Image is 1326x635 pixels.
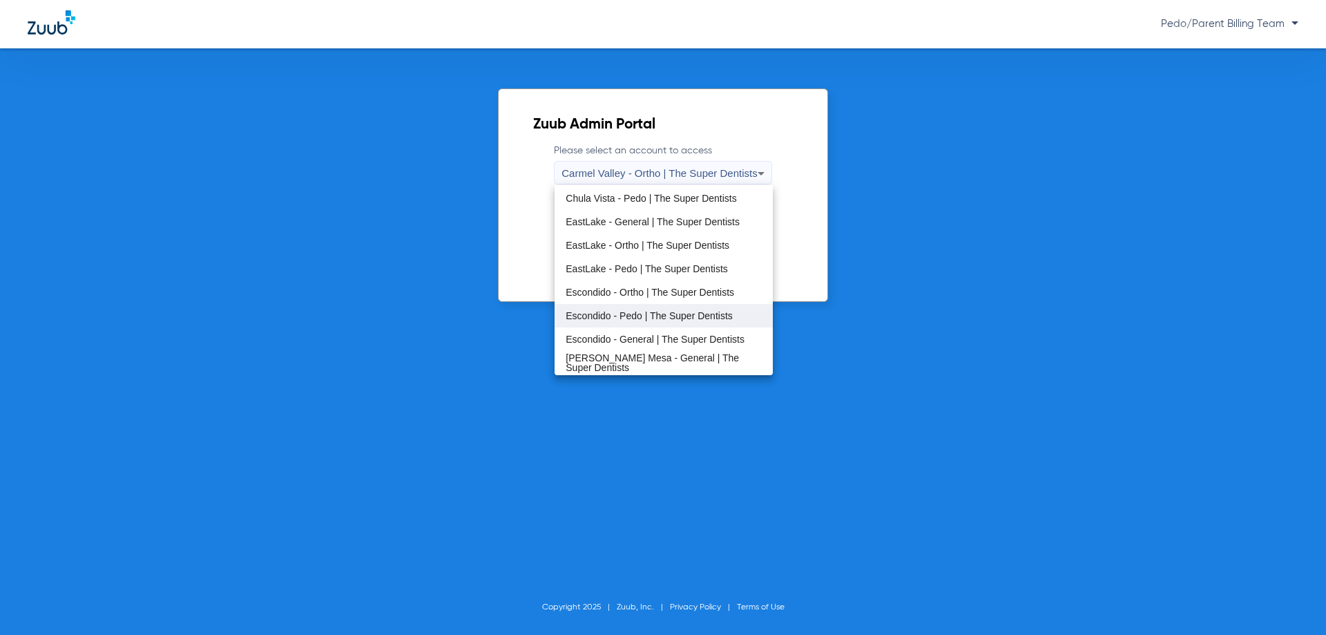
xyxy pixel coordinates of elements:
span: EastLake - Pedo | The Super Dentists [566,264,728,274]
span: Chula Vista - Pedo | The Super Dentists [566,193,736,203]
span: Escondido - Ortho | The Super Dentists [566,287,734,297]
span: [PERSON_NAME] Mesa - General | The Super Dentists [566,353,761,372]
span: Escondido - General | The Super Dentists [566,334,744,344]
span: EastLake - General | The Super Dentists [566,217,740,227]
span: EastLake - Ortho | The Super Dentists [566,240,729,250]
iframe: Chat Widget [1257,569,1326,635]
span: Escondido - Pedo | The Super Dentists [566,311,733,321]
